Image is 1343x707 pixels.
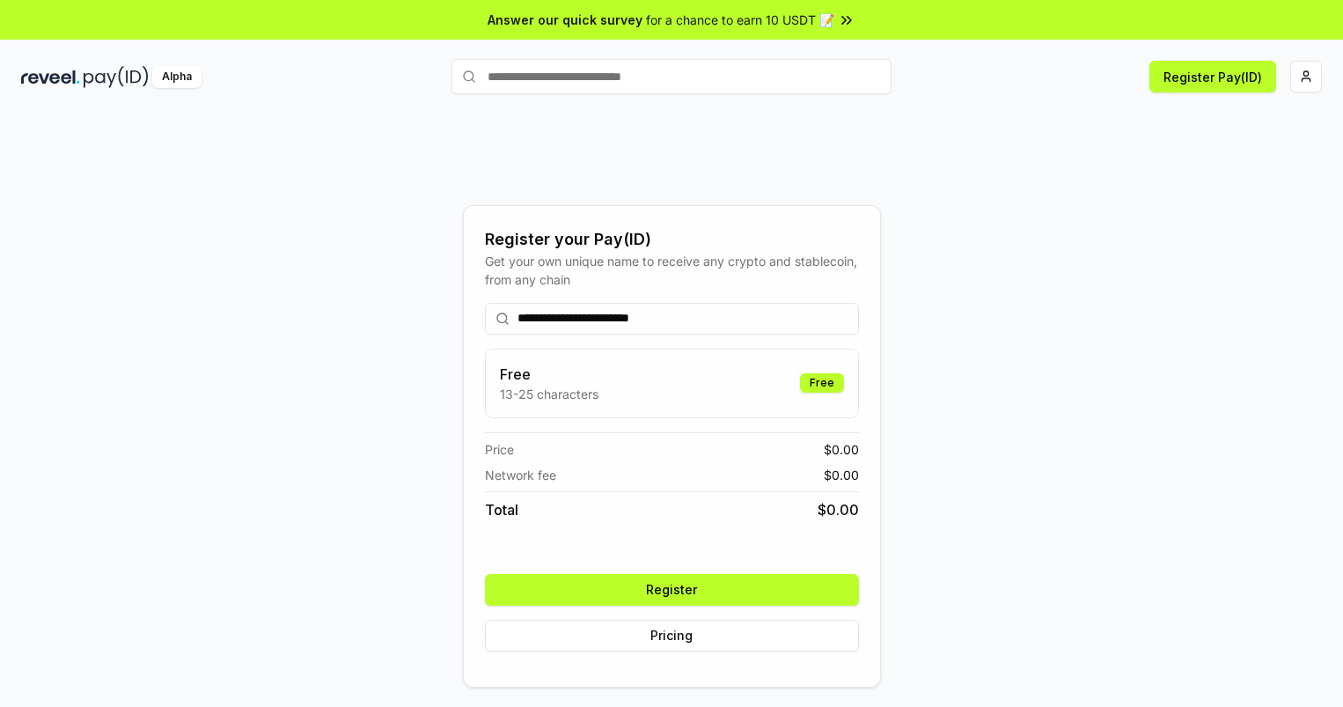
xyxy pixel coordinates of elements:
[1149,61,1276,92] button: Register Pay(ID)
[485,620,859,652] button: Pricing
[485,440,514,459] span: Price
[824,440,859,459] span: $ 0.00
[485,227,859,252] div: Register your Pay(ID)
[800,373,844,393] div: Free
[485,466,556,484] span: Network fee
[485,499,518,520] span: Total
[818,499,859,520] span: $ 0.00
[500,385,598,403] p: 13-25 characters
[152,66,202,88] div: Alpha
[824,466,859,484] span: $ 0.00
[500,364,598,385] h3: Free
[646,11,834,29] span: for a chance to earn 10 USDT 📝
[84,66,149,88] img: pay_id
[485,574,859,606] button: Register
[485,252,859,289] div: Get your own unique name to receive any crypto and stablecoin, from any chain
[488,11,642,29] span: Answer our quick survey
[21,66,80,88] img: reveel_dark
